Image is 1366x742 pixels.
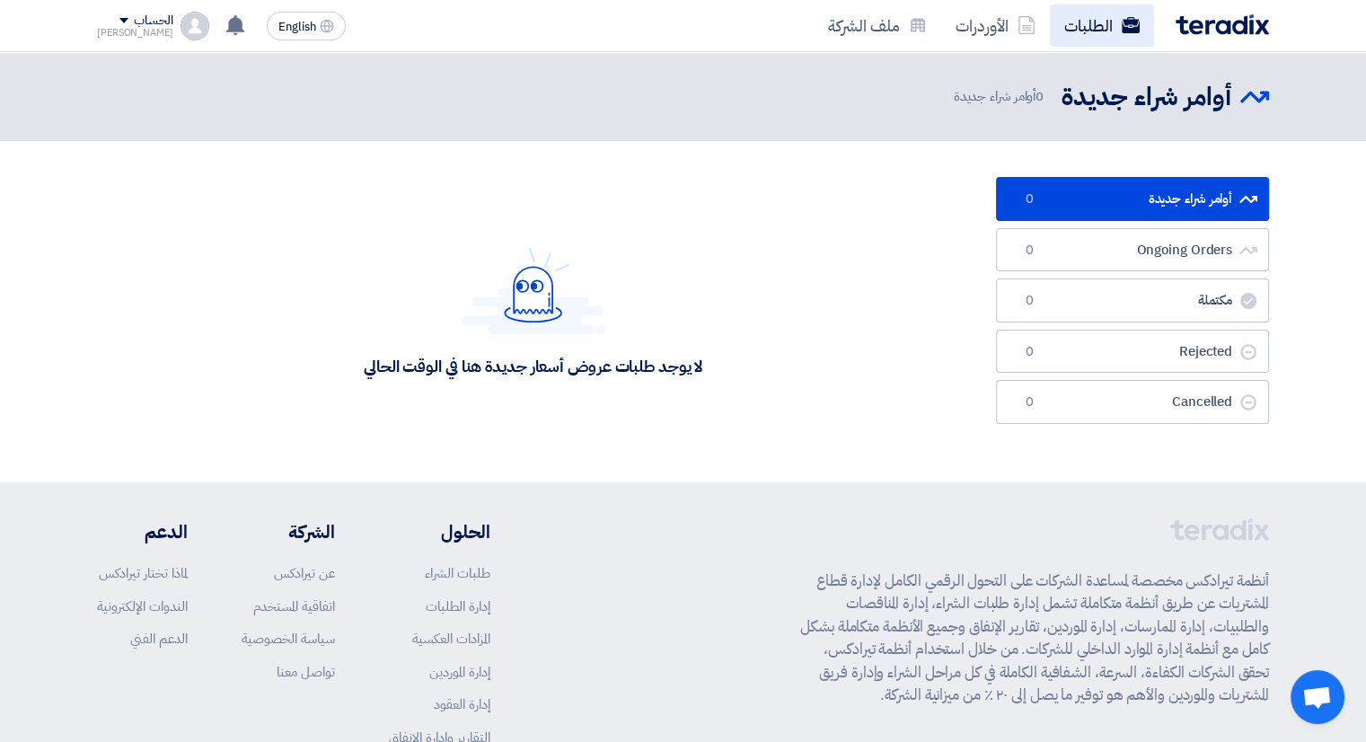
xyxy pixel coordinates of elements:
[996,228,1269,272] a: Ongoing Orders0
[426,596,490,616] a: إدارة الطلبات
[814,4,941,47] a: ملف الشركة
[1018,190,1040,208] span: 0
[389,518,490,545] li: الحلول
[1062,80,1231,115] h2: أوامر شراء جديدة
[1018,393,1040,411] span: 0
[364,356,702,376] div: لا يوجد طلبات عروض أسعار جديدة هنا في الوقت الحالي
[97,518,188,545] li: الدعم
[1036,86,1044,106] span: 0
[996,278,1269,322] a: مكتملة0
[996,177,1269,221] a: أوامر شراء جديدة0
[97,28,173,38] div: [PERSON_NAME]
[242,629,335,649] a: سياسة الخصوصية
[941,4,1050,47] a: الأوردرات
[429,662,490,682] a: إدارة الموردين
[181,12,209,40] img: profile_test.png
[434,694,490,714] a: إدارة العقود
[1018,242,1040,260] span: 0
[425,563,490,583] a: طلبات الشراء
[1018,343,1040,361] span: 0
[130,629,188,649] a: الدعم الفني
[412,629,490,649] a: المزادات العكسية
[267,12,346,40] button: English
[97,596,188,616] a: الندوات الإلكترونية
[99,563,188,583] a: لماذا تختار تيرادكس
[800,570,1269,707] p: أنظمة تيرادكس مخصصة لمساعدة الشركات على التحول الرقمي الكامل لإدارة قطاع المشتريات عن طريق أنظمة ...
[954,86,1047,107] span: أوامر شراء جديدة
[1176,14,1269,35] img: Teradix logo
[462,247,605,334] img: Hello
[1018,292,1040,310] span: 0
[278,21,316,33] span: English
[253,596,335,616] a: اتفاقية المستخدم
[274,563,335,583] a: عن تيرادكس
[134,13,172,29] div: الحساب
[1050,4,1154,47] a: الطلبات
[996,380,1269,424] a: Cancelled0
[1291,670,1344,724] a: Open chat
[242,518,335,545] li: الشركة
[996,330,1269,374] a: Rejected0
[277,662,335,682] a: تواصل معنا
